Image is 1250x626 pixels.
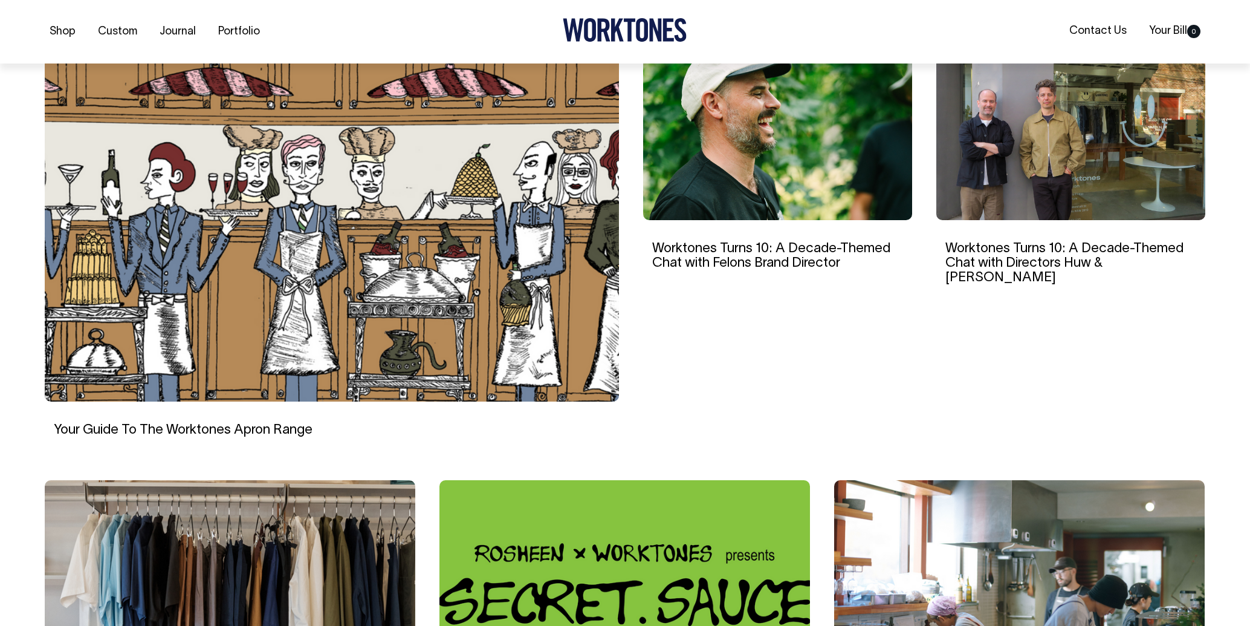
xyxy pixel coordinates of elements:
[213,22,265,42] a: Portfolio
[155,22,201,42] a: Journal
[45,57,619,402] img: Your Guide To The Worktones Apron Range
[945,243,1184,284] a: Worktones Turns 10: A Decade-Themed Chat with Directors Huw & [PERSON_NAME]
[1064,21,1132,41] a: Contact Us
[652,243,890,269] a: Worktones Turns 10: A Decade-Themed Chat with Felons Brand Director
[643,57,912,220] img: Worktones Turns 10: A Decade-Themed Chat with Felons Brand Director
[45,22,80,42] a: Shop
[1144,21,1205,41] a: Your Bill0
[54,424,312,436] a: Your Guide To The Worktones Apron Range
[93,22,142,42] a: Custom
[1187,25,1200,38] span: 0
[936,57,1205,220] img: Worktones Turns 10: A Decade-Themed Chat with Directors Huw & Andrew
